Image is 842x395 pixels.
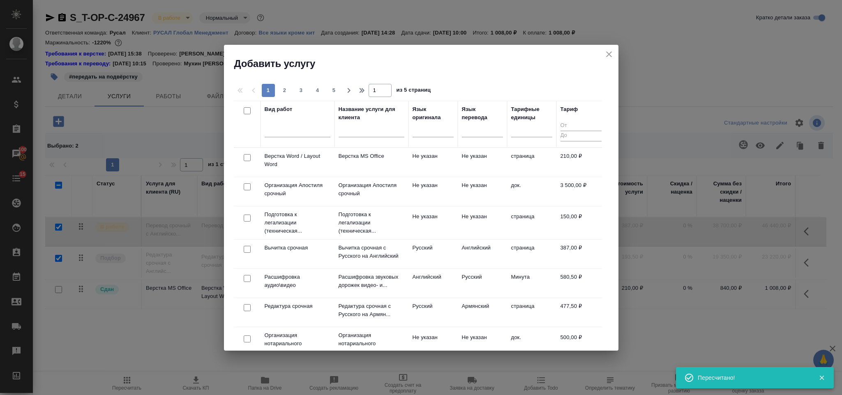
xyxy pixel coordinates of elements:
button: 2 [278,84,291,97]
p: Организация Апостиля срочный [339,181,404,198]
p: Расшифровка аудио\видео [265,273,330,289]
td: страница [507,148,556,177]
p: Вычитка срочная [265,244,330,252]
input: До [561,131,602,141]
p: Подготовка к легализации (техническая... [265,210,330,235]
td: Не указан [408,177,458,206]
td: страница [507,298,556,327]
div: Пересчитано! [698,374,806,382]
td: 3 500,00 ₽ [556,177,606,206]
p: Верстка MS Office [339,152,404,160]
td: Не указан [458,177,507,206]
div: Язык перевода [462,105,503,122]
td: Русский [408,240,458,268]
span: 4 [311,86,324,95]
td: док. [507,329,556,358]
p: Редактура срочная [265,302,330,310]
div: Тарифные единицы [511,105,552,122]
td: Английский [458,240,507,268]
div: Тариф [561,105,578,113]
input: От [561,121,602,131]
span: 5 [328,86,341,95]
p: Расшифровка звуковых дорожек видео- и... [339,273,404,289]
td: Армянский [458,298,507,327]
td: Минута [507,269,556,298]
td: Не указан [458,208,507,237]
p: Организация Апостиля срочный [265,181,330,198]
td: 500,00 ₽ [556,329,606,358]
td: Английский [408,269,458,298]
td: Не указан [458,329,507,358]
button: 3 [295,84,308,97]
td: 580,50 ₽ [556,269,606,298]
button: 4 [311,84,324,97]
td: 150,00 ₽ [556,208,606,237]
td: Русский [408,298,458,327]
td: Не указан [408,148,458,177]
p: Подготовка к легализации (техническая... [339,210,404,235]
td: Не указан [408,208,458,237]
td: страница [507,240,556,268]
p: Редактура срочная с Русского на Армян... [339,302,404,319]
td: Не указан [458,148,507,177]
span: 3 [295,86,308,95]
div: Название услуги для клиента [339,105,404,122]
td: Не указан [408,329,458,358]
div: Вид работ [265,105,293,113]
td: страница [507,208,556,237]
p: Организация нотариального удостоверен... [339,331,404,356]
p: Организация нотариального удостоверен... [265,331,330,356]
p: Вычитка срочная с Русского на Английский [339,244,404,260]
h2: Добавить услугу [234,57,618,70]
button: Закрыть [813,374,830,381]
button: close [603,48,615,60]
td: 210,00 ₽ [556,148,606,177]
td: 387,00 ₽ [556,240,606,268]
button: 5 [328,84,341,97]
div: Язык оригинала [413,105,454,122]
td: док. [507,177,556,206]
span: 2 [278,86,291,95]
p: Верстка Word / Layout Word [265,152,330,169]
span: из 5 страниц [397,85,431,97]
td: 477,50 ₽ [556,298,606,327]
td: Русский [458,269,507,298]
